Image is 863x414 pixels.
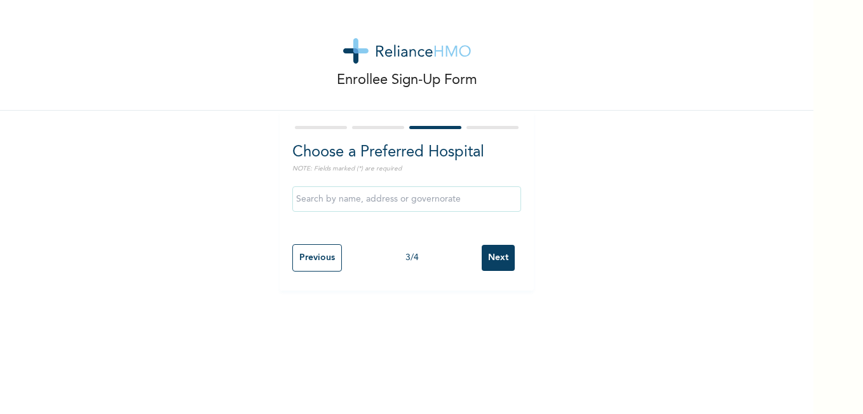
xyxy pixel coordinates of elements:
[342,251,482,265] div: 3 / 4
[292,186,521,212] input: Search by name, address or governorate
[337,70,477,91] p: Enrollee Sign-Up Form
[482,245,515,271] input: Next
[343,38,471,64] img: logo
[292,164,521,174] p: NOTE: Fields marked (*) are required
[292,141,521,164] h2: Choose a Preferred Hospital
[292,244,342,272] input: Previous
